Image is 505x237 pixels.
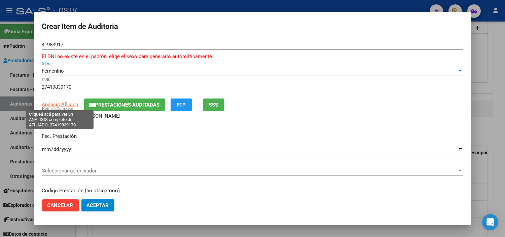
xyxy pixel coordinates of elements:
[47,202,73,208] span: Cancelar
[203,98,224,111] button: SSS
[42,187,463,195] p: Código Prestación (no obligatorio)
[171,98,192,111] button: FTP
[95,102,160,108] span: Prestaciones Auditadas
[42,20,463,33] h2: Crear Item de Auditoria
[42,68,64,74] span: Femenino
[84,98,165,111] button: Prestaciones Auditadas
[81,199,114,211] button: Aceptar
[42,199,79,211] button: Cancelar
[42,53,463,61] p: El DNI no existe en el padrón, elige el sexo para generarlo automáticamente.
[42,132,463,140] p: Fec. Prestación
[42,102,79,108] span: Análisis Afiliado
[177,102,186,108] span: FTP
[482,214,498,230] div: Open Intercom Messenger
[87,202,109,208] span: Aceptar
[209,102,218,108] span: SSS
[42,168,457,174] span: Seleccionar gerenciador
